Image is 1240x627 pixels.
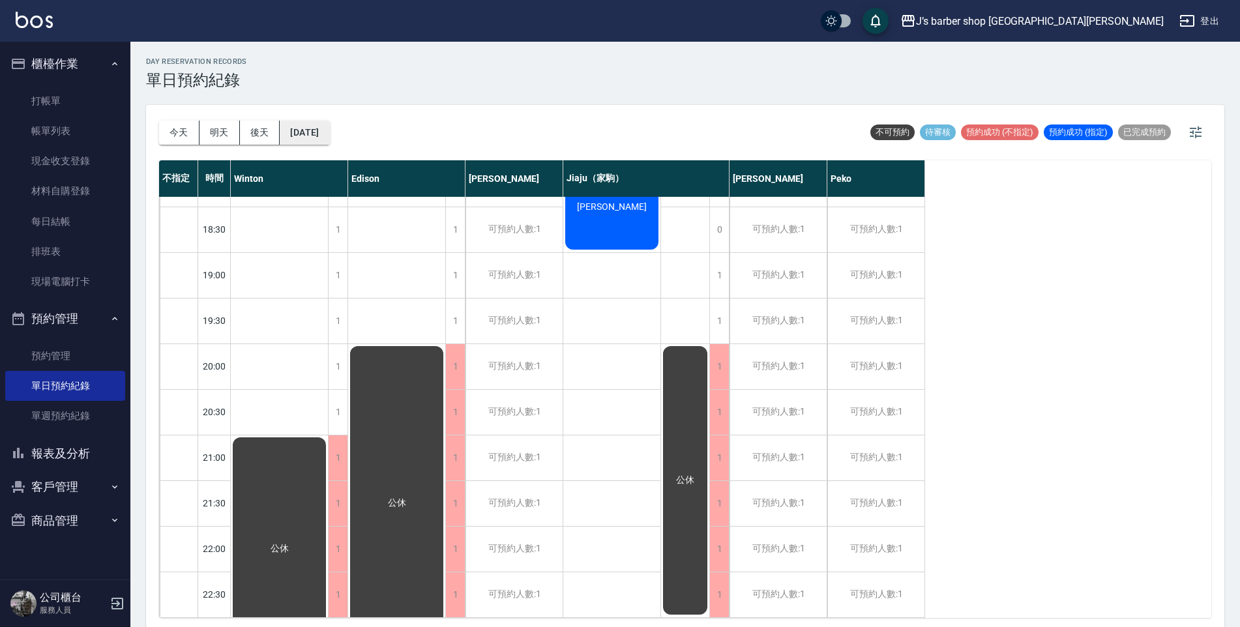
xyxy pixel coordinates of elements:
[730,481,827,526] div: 可預約人數:1
[198,160,231,197] div: 時間
[445,344,465,389] div: 1
[16,12,53,28] img: Logo
[709,435,729,480] div: 1
[40,591,106,604] h5: 公司櫃台
[827,160,925,197] div: Peko
[465,207,563,252] div: 可預約人數:1
[445,481,465,526] div: 1
[465,435,563,480] div: 可預約人數:1
[328,572,347,617] div: 1
[1118,126,1171,138] span: 已完成預約
[465,572,563,617] div: 可預約人數:1
[445,572,465,617] div: 1
[730,160,827,197] div: [PERSON_NAME]
[280,121,329,145] button: [DATE]
[146,71,247,89] h3: 單日預約紀錄
[198,207,231,252] div: 18:30
[5,176,125,206] a: 材料自購登錄
[709,390,729,435] div: 1
[5,116,125,146] a: 帳單列表
[5,237,125,267] a: 排班表
[465,253,563,298] div: 可預約人數:1
[240,121,280,145] button: 後天
[146,57,247,66] h2: day Reservation records
[445,527,465,572] div: 1
[5,341,125,371] a: 預約管理
[465,160,563,197] div: [PERSON_NAME]
[730,390,827,435] div: 可預約人數:1
[827,344,924,389] div: 可預約人數:1
[673,474,697,486] span: 公休
[5,302,125,336] button: 預約管理
[198,298,231,343] div: 19:30
[827,481,924,526] div: 可預約人數:1
[198,389,231,435] div: 20:30
[827,253,924,298] div: 可預約人數:1
[563,160,730,197] div: Jiaju（家駒）
[827,435,924,480] div: 可預約人數:1
[328,299,347,343] div: 1
[730,344,827,389] div: 可預約人數:1
[730,207,827,252] div: 可預約人數:1
[827,207,924,252] div: 可預約人數:1
[730,299,827,343] div: 可預約人數:1
[709,481,729,526] div: 1
[5,401,125,431] a: 單週預約紀錄
[198,435,231,480] div: 21:00
[328,253,347,298] div: 1
[5,437,125,471] button: 報表及分析
[268,543,291,555] span: 公休
[465,344,563,389] div: 可預約人數:1
[709,207,729,252] div: 0
[730,435,827,480] div: 可預約人數:1
[328,527,347,572] div: 1
[5,371,125,401] a: 單日預約紀錄
[709,527,729,572] div: 1
[709,344,729,389] div: 1
[445,207,465,252] div: 1
[328,435,347,480] div: 1
[827,527,924,572] div: 可預約人數:1
[827,390,924,435] div: 可預約人數:1
[40,604,106,616] p: 服務人員
[231,160,348,197] div: Winton
[328,481,347,526] div: 1
[159,121,199,145] button: 今天
[465,527,563,572] div: 可預約人數:1
[5,146,125,176] a: 現金收支登錄
[730,253,827,298] div: 可預約人數:1
[916,13,1164,29] div: J’s barber shop [GEOGRAPHIC_DATA][PERSON_NAME]
[895,8,1169,35] button: J’s barber shop [GEOGRAPHIC_DATA][PERSON_NAME]
[445,299,465,343] div: 1
[198,526,231,572] div: 22:00
[199,121,240,145] button: 明天
[730,527,827,572] div: 可預約人數:1
[5,47,125,81] button: 櫃檯作業
[465,390,563,435] div: 可預約人數:1
[5,207,125,237] a: 每日結帳
[198,480,231,526] div: 21:30
[198,343,231,389] div: 20:00
[159,160,198,197] div: 不指定
[870,126,915,138] span: 不可預約
[961,126,1039,138] span: 預約成功 (不指定)
[198,252,231,298] div: 19:00
[445,435,465,480] div: 1
[348,160,465,197] div: Edison
[5,470,125,504] button: 客戶管理
[709,253,729,298] div: 1
[920,126,956,138] span: 待審核
[328,207,347,252] div: 1
[328,344,347,389] div: 1
[1174,9,1224,33] button: 登出
[465,481,563,526] div: 可預約人數:1
[863,8,889,34] button: save
[827,572,924,617] div: 可預約人數:1
[445,253,465,298] div: 1
[385,497,409,509] span: 公休
[709,299,729,343] div: 1
[465,299,563,343] div: 可預約人數:1
[10,591,37,617] img: Person
[198,572,231,617] div: 22:30
[730,572,827,617] div: 可預約人數:1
